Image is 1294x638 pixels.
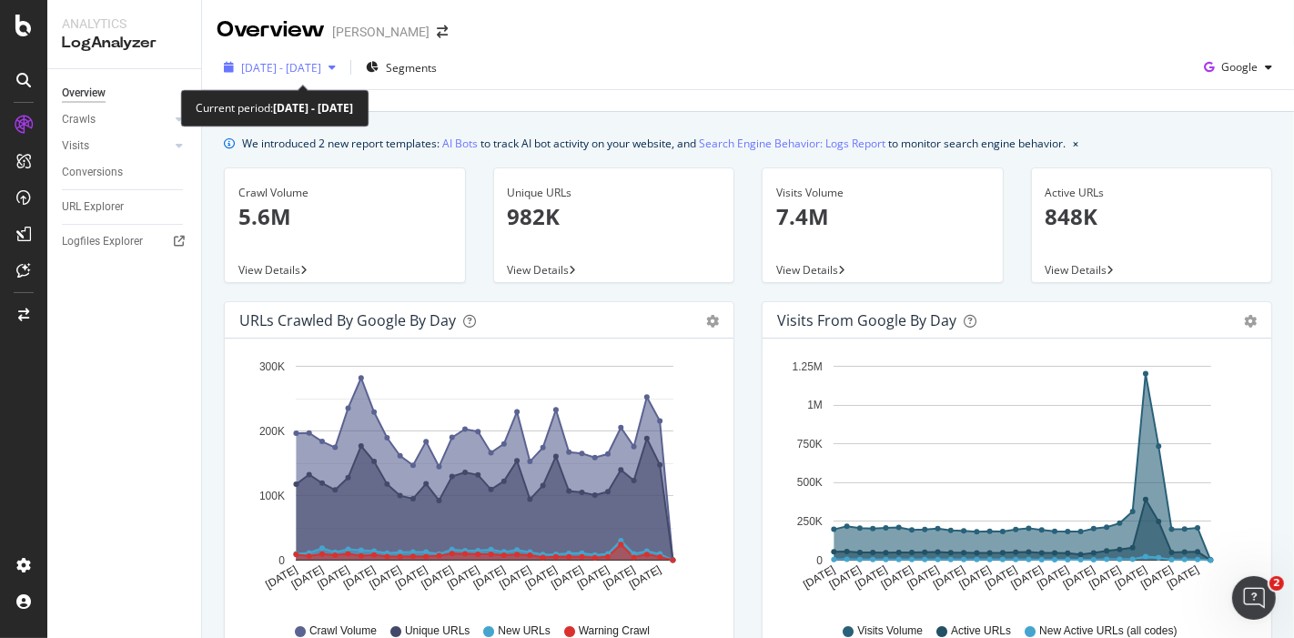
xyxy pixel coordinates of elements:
text: [DATE] [602,563,638,592]
text: [DATE] [905,563,942,592]
text: [DATE] [1009,563,1046,592]
div: info banner [224,134,1272,153]
a: Search Engine Behavior: Logs Report [699,134,885,153]
div: We introduced 2 new report templates: to track AI bot activity on your website, and to monitor se... [242,134,1066,153]
text: 200K [259,425,285,438]
text: [DATE] [341,563,378,592]
span: Segments [386,60,437,76]
text: [DATE] [957,563,994,592]
text: [DATE] [983,563,1019,592]
iframe: Intercom live chat [1232,576,1276,620]
div: URLs Crawled by Google by day [239,311,456,329]
text: [DATE] [315,563,351,592]
text: [DATE] [1087,563,1123,592]
span: Google [1221,59,1258,75]
text: [DATE] [549,563,585,592]
text: 1M [807,400,823,412]
text: [DATE] [523,563,560,592]
div: gear [1244,315,1257,328]
p: 982K [508,201,721,232]
text: [DATE] [445,563,481,592]
a: Overview [62,84,188,103]
div: Overview [217,15,325,46]
text: [DATE] [471,563,508,592]
text: 0 [278,554,285,567]
span: 2 [1269,576,1284,591]
text: [DATE] [289,563,326,592]
div: URL Explorer [62,197,124,217]
div: Visits from Google by day [777,311,956,329]
span: View Details [1046,262,1107,278]
text: [DATE] [801,563,837,592]
div: Visits [62,137,89,156]
text: [DATE] [497,563,533,592]
text: [DATE] [1165,563,1201,592]
div: Current period: [197,98,354,119]
text: 1.25M [793,360,823,373]
a: URL Explorer [62,197,188,217]
b: [DATE] - [DATE] [274,101,354,116]
text: [DATE] [420,563,456,592]
span: View Details [776,262,838,278]
div: [PERSON_NAME] [332,23,430,41]
div: Visits Volume [776,185,989,201]
div: Analytics [62,15,187,33]
a: Visits [62,137,170,156]
div: gear [706,315,719,328]
a: Conversions [62,163,188,182]
text: [DATE] [393,563,430,592]
a: Crawls [62,110,170,129]
p: 5.6M [238,201,451,232]
span: View Details [508,262,570,278]
button: Segments [359,53,444,82]
p: 848K [1046,201,1259,232]
div: Overview [62,84,106,103]
a: Logfiles Explorer [62,232,188,251]
text: [DATE] [575,563,612,592]
div: LogAnalyzer [62,33,187,54]
text: [DATE] [368,563,404,592]
span: [DATE] - [DATE] [241,60,321,76]
text: 300K [259,360,285,373]
text: [DATE] [1035,563,1071,592]
text: [DATE] [879,563,915,592]
button: [DATE] - [DATE] [217,53,343,82]
button: close banner [1068,130,1083,157]
div: arrow-right-arrow-left [437,25,448,38]
div: Logfiles Explorer [62,232,143,251]
text: [DATE] [1139,563,1176,592]
div: Crawls [62,110,96,129]
a: AI Bots [442,134,478,153]
text: [DATE] [827,563,864,592]
p: 7.4M [776,201,989,232]
text: [DATE] [931,563,967,592]
button: Google [1197,53,1279,82]
text: [DATE] [1061,563,1097,592]
text: [DATE] [853,563,889,592]
text: 0 [816,554,823,567]
svg: A chart. [777,353,1249,606]
text: [DATE] [263,563,299,592]
text: 100K [259,490,285,502]
svg: A chart. [239,353,712,606]
div: Active URLs [1046,185,1259,201]
text: [DATE] [627,563,663,592]
text: [DATE] [1113,563,1149,592]
text: 250K [797,515,823,528]
text: 750K [797,438,823,451]
span: View Details [238,262,300,278]
div: Unique URLs [508,185,721,201]
text: 500K [797,477,823,490]
div: Crawl Volume [238,185,451,201]
div: Conversions [62,163,123,182]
